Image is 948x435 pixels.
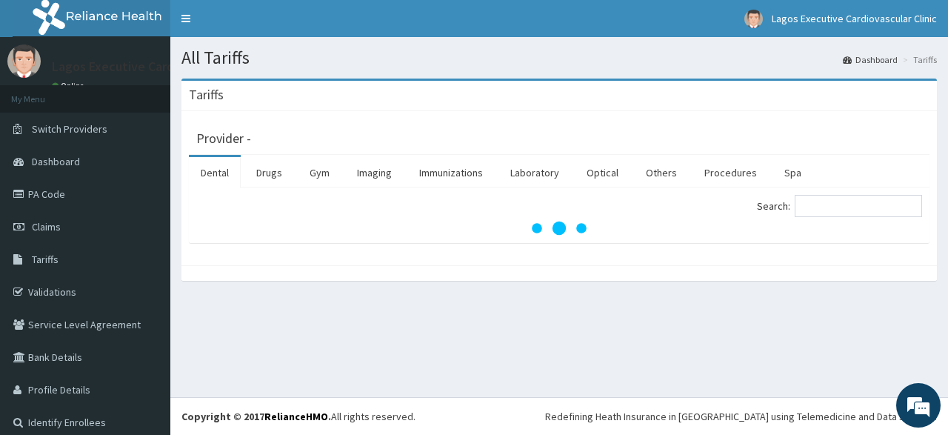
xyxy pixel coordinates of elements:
a: Dashboard [843,53,898,66]
span: Lagos Executive Cardiovascular Clinic [772,12,937,25]
li: Tariffs [899,53,937,66]
a: Spa [772,157,813,188]
a: Others [634,157,689,188]
span: Tariffs [32,253,59,266]
svg: audio-loading [530,199,589,258]
input: Search: [795,195,922,217]
a: Gym [298,157,341,188]
a: Procedures [692,157,769,188]
img: User Image [7,44,41,78]
p: Lagos Executive Cardiovascular Clinic [52,60,266,73]
a: Imaging [345,157,404,188]
a: Drugs [244,157,294,188]
div: Redefining Heath Insurance in [GEOGRAPHIC_DATA] using Telemedicine and Data Science! [545,409,937,424]
span: Switch Providers [32,122,107,136]
a: Immunizations [407,157,495,188]
a: Laboratory [498,157,571,188]
h3: Provider - [196,132,251,145]
label: Search: [757,195,922,217]
h1: All Tariffs [181,48,937,67]
span: Claims [32,220,61,233]
h3: Tariffs [189,88,224,102]
a: RelianceHMO [264,410,328,423]
a: Optical [575,157,630,188]
strong: Copyright © 2017 . [181,410,331,423]
footer: All rights reserved. [170,397,948,435]
img: User Image [744,10,763,28]
span: Dashboard [32,155,80,168]
a: Online [52,81,87,91]
a: Dental [189,157,241,188]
